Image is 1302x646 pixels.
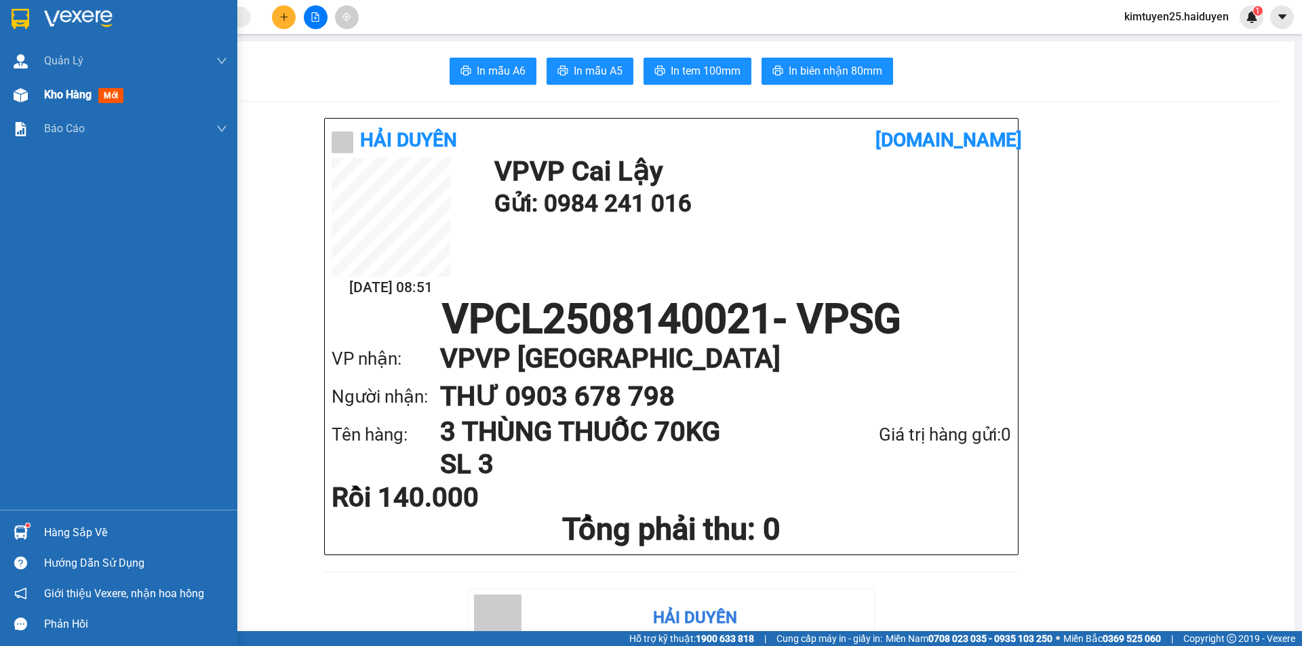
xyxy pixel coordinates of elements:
[44,585,204,602] span: Giới thiệu Vexere, nhận hoa hồng
[1255,6,1260,16] span: 1
[644,58,751,85] button: printerIn tem 100mm
[1171,631,1173,646] span: |
[216,123,227,134] span: down
[875,129,1022,151] b: [DOMAIN_NAME]
[332,345,440,373] div: VP nhận:
[12,13,33,27] span: Gửi:
[116,12,254,44] div: VP [GEOGRAPHIC_DATA]
[654,65,665,78] span: printer
[14,88,28,102] img: warehouse-icon
[10,87,108,104] div: 140.000
[304,5,328,29] button: file-add
[772,65,783,78] span: printer
[332,383,440,411] div: Người nhận:
[360,129,457,151] b: Hải Duyên
[1063,631,1161,646] span: Miền Bắc
[450,58,536,85] button: printerIn mẫu A6
[14,557,27,569] span: question-circle
[10,89,33,103] span: Rồi :
[886,631,1052,646] span: Miền Nam
[216,56,227,66] span: down
[44,523,227,543] div: Hàng sắp về
[547,58,633,85] button: printerIn mẫu A5
[557,65,568,78] span: printer
[44,614,227,634] div: Phản hồi
[311,12,320,22] span: file-add
[1056,636,1060,641] span: ⚪️
[44,88,92,101] span: Kho hàng
[332,299,1011,340] h1: VPCL2508140021 - VPSG
[440,416,807,448] h1: 3 THÙNG THUỐC 70KG
[116,13,149,27] span: Nhận:
[764,631,766,646] span: |
[332,511,1011,548] h1: Tổng phải thu: 0
[332,277,450,299] h2: [DATE] 08:51
[1276,11,1288,23] span: caret-down
[14,618,27,630] span: message
[332,421,440,449] div: Tên hàng:
[14,587,27,600] span: notification
[1246,11,1258,23] img: icon-new-feature
[477,62,526,79] span: In mẫu A6
[1113,8,1240,25] span: kimtuyen25.haiduyen
[14,54,28,68] img: warehouse-icon
[44,52,83,69] span: Quản Lý
[807,421,1011,449] div: Giá trị hàng gửi: 0
[494,158,1004,185] h1: VP VP Cai Lậy
[440,378,984,416] h1: THƯ 0903 678 798
[26,523,30,527] sup: 1
[335,5,359,29] button: aim
[789,62,882,79] span: In biên nhận 80mm
[342,12,351,22] span: aim
[44,120,85,137] span: Báo cáo
[440,448,807,481] h1: SL 3
[629,631,754,646] span: Hỗ trợ kỹ thuật:
[696,633,754,644] strong: 1900 633 818
[1270,5,1294,29] button: caret-down
[653,605,737,631] div: Hải Duyên
[116,60,254,79] div: 0903678798
[671,62,741,79] span: In tem 100mm
[12,12,106,28] div: VP Cai Lậy
[460,65,471,78] span: printer
[14,525,28,540] img: warehouse-icon
[272,5,296,29] button: plus
[14,122,28,136] img: solution-icon
[1227,634,1236,643] span: copyright
[1103,633,1161,644] strong: 0369 525 060
[279,12,289,22] span: plus
[762,58,893,85] button: printerIn biên nhận 80mm
[574,62,623,79] span: In mẫu A5
[440,340,984,378] h1: VP VP [GEOGRAPHIC_DATA]
[494,185,1004,222] h1: Gửi: 0984 241 016
[12,9,29,29] img: logo-vxr
[12,28,106,47] div: 0984241016
[116,44,254,60] div: THƯ
[928,633,1052,644] strong: 0708 023 035 - 0935 103 250
[44,553,227,573] div: Hướng dẫn sử dụng
[98,88,123,103] span: mới
[332,484,556,511] div: Rồi 140.000
[1253,6,1263,16] sup: 1
[776,631,882,646] span: Cung cấp máy in - giấy in:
